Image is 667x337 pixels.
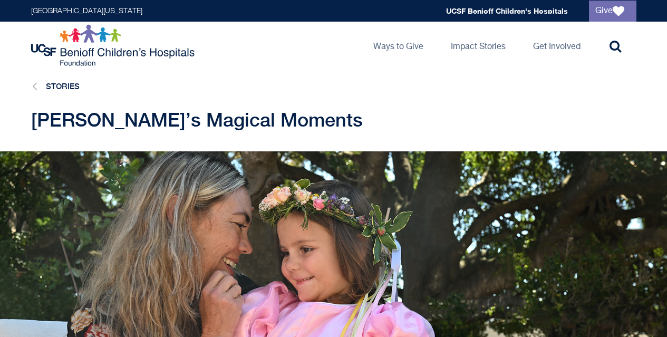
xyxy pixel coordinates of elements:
[446,6,568,15] a: UCSF Benioff Children's Hospitals
[46,82,80,91] a: Stories
[589,1,636,22] a: Give
[365,22,432,69] a: Ways to Give
[525,22,589,69] a: Get Involved
[31,109,363,131] span: [PERSON_NAME]’s Magical Moments
[442,22,514,69] a: Impact Stories
[31,7,142,15] a: [GEOGRAPHIC_DATA][US_STATE]
[31,24,197,66] img: Logo for UCSF Benioff Children's Hospitals Foundation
